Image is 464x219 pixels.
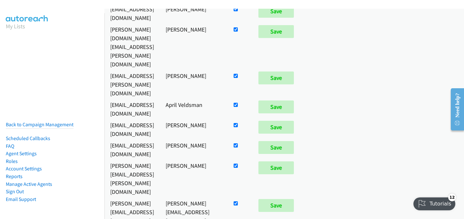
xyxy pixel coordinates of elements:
[104,119,160,139] td: [EMAIL_ADDRESS][DOMAIN_NAME]
[6,135,50,141] a: Scheduled Callbacks
[104,99,160,119] td: [EMAIL_ADDRESS][DOMAIN_NAME]
[160,70,227,99] td: [PERSON_NAME]
[104,24,160,70] td: [PERSON_NAME][DOMAIN_NAME][EMAIL_ADDRESS][PERSON_NAME][DOMAIN_NAME]
[160,139,227,160] td: [PERSON_NAME]
[258,100,294,113] input: Save
[258,5,294,18] input: Save
[160,119,227,139] td: [PERSON_NAME]
[258,71,294,84] input: Save
[160,3,227,24] td: [PERSON_NAME]
[6,150,37,157] a: Agent Settings
[104,3,160,24] td: [EMAIL_ADDRESS][DOMAIN_NAME]
[258,199,294,212] input: Save
[6,173,23,179] a: Reports
[6,23,25,30] a: My Lists
[258,121,294,134] input: Save
[258,141,294,154] input: Save
[160,160,227,197] td: [PERSON_NAME]
[6,143,14,149] a: FAQ
[258,25,294,38] input: Save
[410,191,459,214] iframe: Checklist
[6,196,36,202] a: Email Support
[6,158,18,164] a: Roles
[446,84,464,135] iframe: Resource Center
[6,166,42,172] a: Account Settings
[160,24,227,70] td: [PERSON_NAME]
[6,188,24,195] a: Sign Out
[258,161,294,174] input: Save
[104,160,160,197] td: [PERSON_NAME][EMAIL_ADDRESS][PERSON_NAME][DOMAIN_NAME]
[6,181,52,187] a: Manage Active Agents
[104,70,160,99] td: [EMAIL_ADDRESS][PERSON_NAME][DOMAIN_NAME]
[160,99,227,119] td: April Veldsman
[104,139,160,160] td: [EMAIL_ADDRESS][DOMAIN_NAME]
[6,121,73,128] a: Back to Campaign Management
